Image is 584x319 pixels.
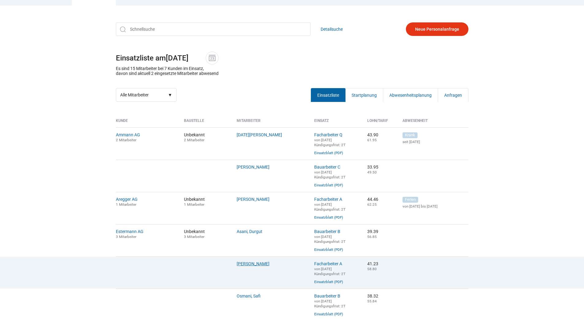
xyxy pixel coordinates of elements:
[237,197,269,202] a: [PERSON_NAME]
[367,138,377,142] small: 61.95
[367,202,377,207] small: 62.25
[310,119,363,127] th: Einsatz
[208,53,217,63] img: icon-date.svg
[184,235,204,239] small: 3 Mitarbeiter
[314,132,342,137] a: Facharbeiter Q
[116,22,311,36] input: Schnellsuche
[367,165,378,169] nobr: 33.95
[314,261,342,266] a: Facharbeiter A
[314,247,343,252] a: Einsatzblatt (PDF)
[314,267,345,276] small: von [DATE] Kündigungsfrist: 2T
[345,88,383,102] a: Startplanung
[363,119,398,127] th: Lohn/Tarif
[237,165,269,169] a: [PERSON_NAME]
[406,22,468,36] a: Neue Personalanfrage
[116,229,143,234] a: Estermann AG
[403,132,418,138] span: Krank
[314,183,343,187] a: Einsatzblatt (PDF)
[367,235,377,239] small: 56.85
[367,261,378,266] nobr: 41.23
[314,294,340,298] a: Bauarbeiter B
[314,202,345,212] small: von [DATE] Kündigungsfrist: 2T
[116,52,468,64] h1: Einsatzliste am
[403,197,418,203] span: Ferien
[237,294,261,298] a: Osmani, Safi
[314,151,343,155] a: Einsatzblatt (PDF)
[116,132,140,137] a: Ammann AG
[232,119,310,127] th: Mitarbeiter
[314,229,340,234] a: Bauarbeiter B
[314,215,343,220] a: Einsatzblatt (PDF)
[184,138,204,142] small: 2 Mitarbeiter
[184,197,228,207] span: Unbekannt
[237,229,262,234] a: Asani, Durgut
[184,202,204,207] small: 1 Mitarbeiter
[179,119,232,127] th: Baustelle
[314,170,345,179] small: von [DATE] Kündigungsfrist: 2T
[237,132,282,137] a: [DATE][PERSON_NAME]
[314,299,345,308] small: von [DATE] Kündigungsfrist: 2T
[314,197,342,202] a: Facharbeiter A
[314,280,343,284] a: Einsatzblatt (PDF)
[438,88,468,102] a: Anfragen
[367,229,378,234] nobr: 39.39
[314,312,343,316] a: Einsatzblatt (PDF)
[314,165,340,169] a: Bauarbeiter C
[184,229,228,239] span: Unbekannt
[311,88,345,102] a: Einsatzliste
[367,197,378,202] nobr: 44.46
[367,299,377,303] small: 55.84
[403,204,468,208] small: von [DATE] bis [DATE]
[367,170,377,174] small: 49.50
[367,267,377,271] small: 58.80
[383,88,438,102] a: Abwesenheitsplanung
[184,132,228,142] span: Unbekannt
[116,138,136,142] small: 2 Mitarbeiter
[237,261,269,266] a: [PERSON_NAME]
[116,202,136,207] small: 1 Mitarbeiter
[116,66,219,76] p: Es sind 15 Mitarbeiter bei 7 Kunden im Einsatz, davon sind aktuell 2 eingesetzte Mitarbeiter abwe...
[398,119,468,127] th: Abwesenheit
[367,294,378,298] nobr: 38.32
[116,197,138,202] a: Aregger AG
[321,22,343,36] a: Detailsuche
[116,119,179,127] th: Kunde
[314,138,345,147] small: von [DATE] Kündigungsfrist: 2T
[367,132,378,137] nobr: 43.90
[314,235,345,244] small: von [DATE] Kündigungsfrist: 2T
[403,140,468,144] small: seit [DATE]
[116,235,136,239] small: 3 Mitarbeiter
